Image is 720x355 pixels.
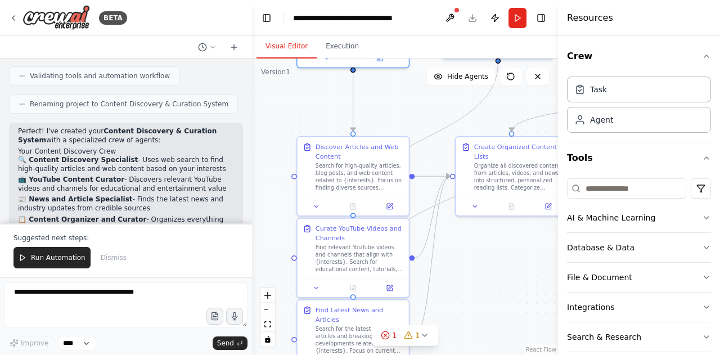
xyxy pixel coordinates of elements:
g: Edge from 63cf58bf-7da6-4475-a1cd-23f7a998a74a to cab308e9-0909-465b-ad07-e7b65fb1afba [415,172,450,339]
button: Hide left sidebar [259,10,274,26]
strong: 🔍 Content Discovery Specialist [18,156,138,164]
div: Curate YouTube Videos and Channels [316,224,403,242]
button: Hide Agents [427,68,495,86]
span: Run Automation [31,253,85,262]
p: - Finds the latest news and industry updates from credible sources [18,195,234,213]
button: Visual Editor [256,35,317,59]
div: BETA [99,11,127,25]
div: Task [590,84,607,95]
span: Dismiss [101,253,127,262]
div: Search for the latest news articles and breaking developments related to {interests}. Focus on cu... [316,326,403,355]
p: - Discovers relevant YouTube videos and channels for educational and entertainment value [18,176,234,193]
div: Database & Data [567,242,634,253]
div: Create Organized Content ListsOrganize all discovered content from articles, videos, and news int... [455,136,568,217]
div: Discover Articles and Web ContentSearch for high-quality articles, blog posts, and web content re... [296,136,409,217]
button: Send [213,336,247,350]
div: Search & Research [567,331,641,343]
strong: 📋 Content Organizer and Curator [18,215,146,223]
button: AI & Machine Learning [567,203,711,232]
button: Run Automation [13,247,91,268]
strong: 📺 YouTube Content Curator [18,176,124,183]
button: File & Document [567,263,711,292]
button: Execution [317,35,368,59]
button: Open in side panel [374,201,405,212]
span: Validating tools and automation workflow [30,71,170,80]
button: Database & Data [567,233,711,262]
g: Edge from dc550d63-f4db-42bf-8885-3a8d00bff77f to aa50c9b9-f046-4c8a-9d1d-97db87d340b0 [349,64,358,132]
button: Integrations [567,293,711,322]
button: Open in side panel [374,282,405,293]
h4: Resources [567,11,613,25]
div: Organize all discovered content from articles, videos, and news into structured, personalized rea... [474,163,562,192]
button: No output available [492,201,530,212]
p: - Organizes everything into structured reading lists and personalized recommendations [18,215,234,242]
div: File & Document [567,272,632,283]
div: Crew [567,72,711,142]
strong: 📰 News and Article Specialist [18,195,133,203]
button: 11 [372,325,438,346]
div: Create Organized Content Lists [474,142,562,160]
p: Perfect! I've created your with a specialized crew of agents: [18,127,234,145]
button: Switch to previous chat [193,41,220,54]
a: React Flow attribution [526,347,556,353]
button: zoom out [260,303,275,317]
div: Version 1 [261,68,290,77]
p: Suggested next steps: [13,233,238,242]
div: Find relevant YouTube videos and channels that align with {interests}. Search for educational con... [316,244,403,273]
span: 1 [392,330,397,341]
g: Edge from c18e0f85-f680-4022-a906-4628596ff5d6 to d9f0666a-0b84-454c-9241-922ffede5347 [349,64,503,213]
strong: Content Discovery & Curation System [18,127,217,144]
button: Start a new chat [225,41,243,54]
span: Improve [21,339,48,348]
span: 1 [415,330,420,341]
g: Edge from aa50c9b9-f046-4c8a-9d1d-97db87d340b0 to cab308e9-0909-465b-ad07-e7b65fb1afba [415,172,450,181]
button: Click to speak your automation idea [226,308,243,325]
span: Send [217,339,234,348]
button: No output available [334,201,372,212]
div: Curate YouTube Videos and ChannelsFind relevant YouTube videos and channels that align with {inte... [296,218,409,298]
div: Agent [590,114,613,125]
span: Renaming project to Content Discovery & Curation System [30,100,228,109]
div: AI & Machine Learning [567,212,655,223]
button: zoom in [260,288,275,303]
button: Tools [567,142,711,174]
button: Open in side panel [354,53,405,64]
button: Hide right sidebar [533,10,549,26]
button: Search & Research [567,322,711,352]
div: Find Latest News and Articles [316,305,403,323]
button: Dismiss [95,247,132,268]
div: React Flow controls [260,288,275,347]
div: Discover Articles and Web Content [316,142,403,160]
div: Integrations [567,302,614,313]
button: toggle interactivity [260,332,275,347]
button: Improve [4,336,53,350]
button: Open in side panel [533,201,564,212]
span: Hide Agents [447,72,488,81]
button: fit view [260,317,275,332]
div: Search for high-quality articles, blog posts, and web content related to {interests}. Focus on fi... [316,163,403,192]
g: Edge from d9f0666a-0b84-454c-9241-922ffede5347 to cab308e9-0909-465b-ad07-e7b65fb1afba [415,172,450,262]
p: - Uses web search to find high-quality articles and web content based on your interests [18,156,234,173]
button: No output available [334,282,372,293]
button: Upload files [206,308,223,325]
nav: breadcrumb [293,12,420,24]
img: Logo [22,5,90,30]
h2: Your Content Discovery Crew [18,147,234,156]
button: Crew [567,41,711,72]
